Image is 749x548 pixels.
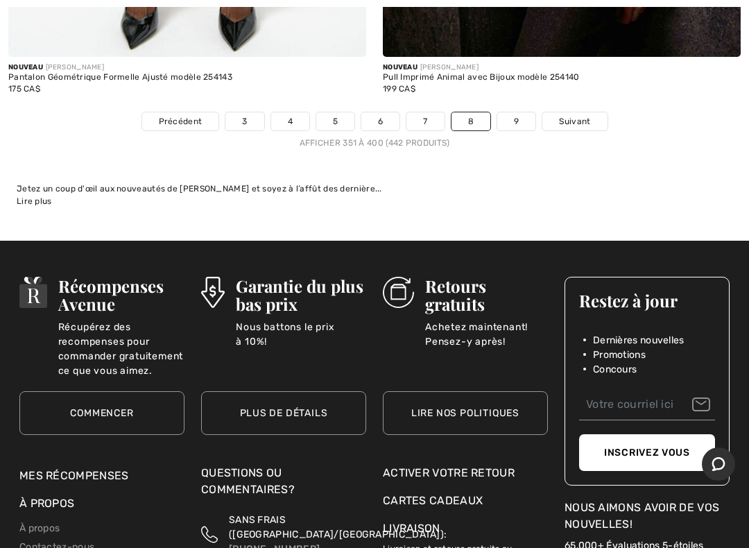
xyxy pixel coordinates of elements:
[19,391,184,435] a: Commencer
[19,277,47,308] img: Récompenses Avenue
[271,112,309,130] a: 4
[142,112,219,130] a: Précédent
[8,62,366,73] div: [PERSON_NAME]
[8,63,43,71] span: Nouveau
[316,112,354,130] a: 5
[542,112,607,130] a: Suivant
[383,63,417,71] span: Nouveau
[17,196,52,206] span: Lire plus
[425,277,548,313] h3: Retours gratuits
[19,522,60,534] a: À propos
[383,62,741,73] div: [PERSON_NAME]
[406,112,444,130] a: 7
[702,447,735,482] iframe: Ouvre un widget dans lequel vous pouvez chatter avec l’un de nos agents
[383,522,440,535] a: Livraison
[451,112,490,130] a: 8
[236,320,366,348] p: Nous battons le prix à 10%!
[159,115,203,128] span: Précédent
[236,277,366,313] h3: Garantie du plus bas prix
[8,73,366,83] div: Pantalon Géométrique Formelle Ajusté modèle 254143
[58,277,184,313] h3: Récompenses Avenue
[17,182,732,195] div: Jetez un coup d'œil aux nouveautés de [PERSON_NAME] et soyez à l’affût des dernière...
[19,495,184,519] div: À propos
[383,391,548,435] a: Lire nos politiques
[383,465,548,481] a: Activer votre retour
[383,73,741,83] div: Pull Imprimé Animal avec Bijoux modèle 254140
[383,493,548,509] a: Cartes Cadeaux
[593,362,637,377] span: Concours
[579,389,715,420] input: Votre courriel ici
[497,112,535,130] a: 9
[579,434,715,471] button: Inscrivez vous
[593,333,685,348] span: Dernières nouvelles
[8,84,40,94] span: 175 CA$
[58,320,184,348] p: Récupérez des recompenses pour commander gratuitement ce que vous aimez.
[225,112,264,130] a: 3
[229,514,447,540] span: SANS FRAIS ([GEOGRAPHIC_DATA]/[GEOGRAPHIC_DATA]):
[361,112,399,130] a: 6
[593,348,646,362] span: Promotions
[383,277,414,308] img: Retours gratuits
[565,499,730,533] div: Nous aimons avoir de vos nouvelles!
[201,277,225,308] img: Garantie du plus bas prix
[425,320,548,348] p: Achetez maintenant! Pensez-y après!
[579,291,715,309] h3: Restez à jour
[19,469,129,482] a: Mes récompenses
[559,115,590,128] span: Suivant
[201,391,366,435] a: Plus de détails
[383,84,415,94] span: 199 CA$
[201,465,366,505] div: Questions ou commentaires?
